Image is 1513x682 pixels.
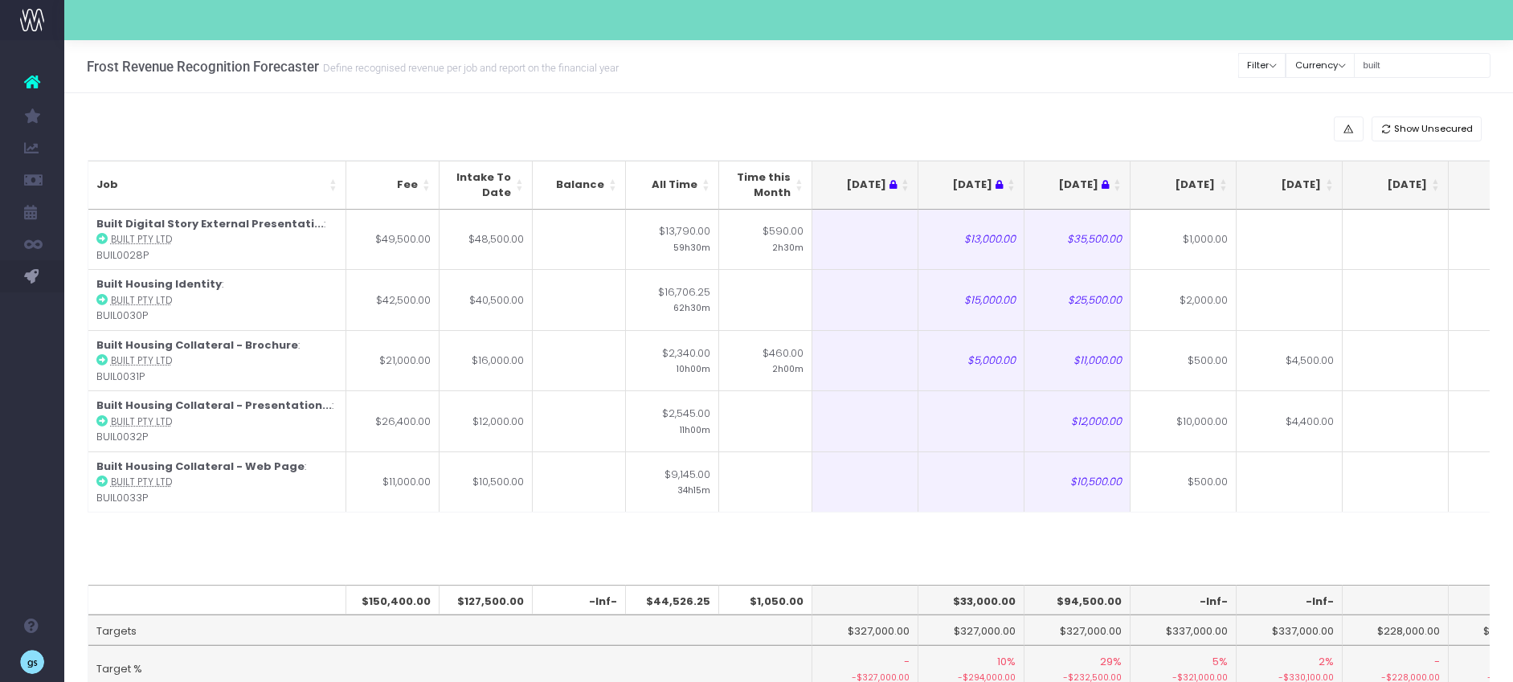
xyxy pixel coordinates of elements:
[440,390,533,451] td: $12,000.00
[1024,330,1131,391] td: $11,000.00
[1024,390,1131,451] td: $12,000.00
[88,451,346,513] td: : BUIL0033P
[346,330,440,391] td: $21,000.00
[346,390,440,451] td: $26,400.00
[346,161,440,210] th: Fee: activate to sort column ascending
[1212,654,1228,670] span: 5%
[1286,53,1355,78] button: Currency
[111,476,172,488] abbr: Built Pty Ltd
[88,390,346,451] td: : BUIL0032P
[1131,585,1237,615] th: -Inf-
[1343,615,1449,645] td: $228,000.00
[96,216,324,231] strong: Built Digital Story External Presentati...
[918,585,1024,615] th: $33,000.00
[1024,210,1131,270] td: $35,500.00
[1024,615,1131,645] td: $327,000.00
[1237,161,1343,210] th: Nov 25: activate to sort column ascending
[88,615,812,645] td: Targets
[918,269,1024,330] td: $15,000.00
[440,161,533,210] th: Intake To Date: activate to sort column ascending
[1238,53,1286,78] button: Filter
[1319,654,1334,670] span: 2%
[673,239,710,254] small: 59h30m
[440,330,533,391] td: $16,000.00
[1237,330,1343,391] td: $4,500.00
[626,210,719,270] td: $13,790.00
[111,233,172,246] abbr: Built Pty Ltd
[1237,585,1343,615] th: -Inf-
[346,451,440,513] td: $11,000.00
[1131,161,1237,210] th: Oct 25: activate to sort column ascending
[1343,161,1449,210] th: Dec 25: activate to sort column ascending
[1131,330,1237,391] td: $500.00
[88,330,346,391] td: : BUIL0031P
[626,330,719,391] td: $2,340.00
[440,269,533,330] td: $40,500.00
[1394,122,1473,136] span: Show Unsecured
[1237,615,1343,645] td: $337,000.00
[626,161,719,210] th: All Time: activate to sort column ascending
[346,585,440,615] th: $150,400.00
[1024,585,1131,615] th: $94,500.00
[1237,390,1343,451] td: $4,400.00
[677,361,710,375] small: 10h00m
[680,422,710,436] small: 11h00m
[997,654,1016,670] span: 10%
[626,585,719,615] th: $44,526.25
[1131,451,1237,513] td: $500.00
[319,59,619,75] small: Define recognised revenue per job and report on the financial year
[772,361,804,375] small: 2h00m
[1131,210,1237,270] td: $1,000.00
[1131,615,1237,645] td: $337,000.00
[87,59,619,75] h3: Frost Revenue Recognition Forecaster
[677,482,710,496] small: 34h15m
[1131,390,1237,451] td: $10,000.00
[918,615,1024,645] td: $327,000.00
[1372,116,1482,141] button: Show Unsecured
[111,354,172,367] abbr: Built Pty Ltd
[904,654,910,670] span: -
[96,398,332,413] strong: Built Housing Collateral - Presentation...
[772,239,804,254] small: 2h30m
[626,451,719,513] td: $9,145.00
[918,330,1024,391] td: $5,000.00
[533,161,626,210] th: Balance: activate to sort column ascending
[440,585,533,615] th: $127,500.00
[719,330,812,391] td: $460.00
[626,390,719,451] td: $2,545.00
[96,337,298,353] strong: Built Housing Collateral - Brochure
[1024,161,1131,210] th: Sep 25 : activate to sort column ascending
[111,294,172,307] abbr: Built Pty Ltd
[812,161,918,210] th: Jul 25 : activate to sort column ascending
[1024,269,1131,330] td: $25,500.00
[812,615,918,645] td: $327,000.00
[88,210,346,270] td: : BUIL0028P
[440,210,533,270] td: $48,500.00
[918,161,1024,210] th: Aug 25 : activate to sort column ascending
[20,650,44,674] img: images/default_profile_image.png
[111,415,172,428] abbr: Built Pty Ltd
[1100,654,1122,670] span: 29%
[626,269,719,330] td: $16,706.25
[673,300,710,314] small: 62h30m
[1131,269,1237,330] td: $2,000.00
[346,269,440,330] td: $42,500.00
[1024,451,1131,513] td: $10,500.00
[96,459,305,474] strong: Built Housing Collateral - Web Page
[440,451,533,513] td: $10,500.00
[533,585,626,615] th: -Inf-
[719,585,812,615] th: $1,050.00
[719,161,812,210] th: Time this Month: activate to sort column ascending
[719,210,812,270] td: $590.00
[96,276,222,292] strong: Built Housing Identity
[346,210,440,270] td: $49,500.00
[88,269,346,330] td: : BUIL0030P
[918,210,1024,270] td: $13,000.00
[1354,53,1491,78] input: Search...
[88,161,346,210] th: Job: activate to sort column ascending
[1434,654,1440,670] span: -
